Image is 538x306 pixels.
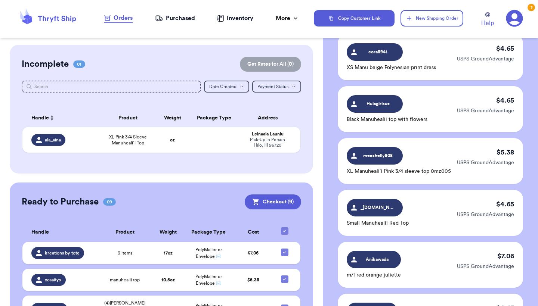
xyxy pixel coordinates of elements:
span: Anikawada [360,256,394,263]
span: PolyMailer or Envelope ✉️ [195,247,222,259]
strong: 10.5 oz [161,278,175,282]
span: PolyMailer or Envelope ✉️ [195,274,222,285]
span: 09 [103,198,116,206]
p: $ 7.06 [497,251,514,261]
p: XL Manuheali’i Pink 3/4 sleeve top 0mz005 [347,168,451,175]
p: USPS GroundAdvantage [457,263,514,270]
th: Product [100,109,156,127]
p: m/l red orange juliette [347,271,401,279]
span: 3 items [118,250,132,256]
strong: 17 oz [164,251,173,255]
p: $ 4.65 [496,43,514,54]
p: $ 4.65 [496,95,514,106]
h2: Ready to Purchase [22,196,99,208]
span: $ 7.06 [248,251,259,255]
p: Small Manuhealii Red Top [347,219,409,227]
a: Purchased [155,14,195,23]
span: Handle [31,228,49,236]
a: Inventory [217,14,253,23]
div: Orders [104,13,133,22]
span: Help [481,19,494,28]
p: USPS GroundAdvantage [457,107,514,115]
div: 3 [528,4,535,11]
a: Help [481,12,494,28]
a: Orders [104,13,133,23]
h2: Incomplete [22,58,69,70]
span: _[DOMAIN_NAME] [361,204,396,211]
button: Payment Status [252,81,301,93]
th: Address [239,109,300,127]
th: Weight [152,223,185,242]
strong: oz [170,138,175,142]
span: meeshelly808 [361,152,396,159]
a: 3 [506,10,523,27]
button: Copy Customer Link [314,10,395,26]
p: XS Manu beige Polynesian print dress [347,64,436,71]
span: Handle [31,114,49,122]
span: Hulagirlsuz [361,100,396,107]
span: Payment Status [257,84,288,89]
th: Package Type [189,109,239,127]
div: Pick-Up in Person Hilo , HI 96720 [244,137,291,148]
p: $ 5.38 [497,147,514,157]
p: Black Manuhealii top with flowers [347,116,427,123]
th: Weight [156,109,189,127]
th: Product [98,223,152,242]
div: Leinaala Launiu [244,131,291,137]
button: Checkout (9) [245,194,301,209]
div: More [276,14,299,23]
span: $ 5.38 [247,278,259,282]
span: 01 [73,60,85,68]
button: Sort ascending [49,113,55,122]
p: USPS GroundAdvantage [457,55,514,63]
button: Get Rates for All (0) [240,57,301,72]
button: New Shipping Order [401,10,463,26]
p: USPS GroundAdvantage [457,211,514,218]
input: Search [22,81,201,93]
span: Date Created [209,84,236,89]
button: Date Created [204,81,249,93]
th: Package Type [184,223,233,242]
th: Cost [233,223,273,242]
span: xcaaityx [45,277,61,283]
span: XL Pink 3/4 Sleeve Manuhealiʻi Top [105,134,151,146]
p: $ 4.65 [496,199,514,209]
p: USPS GroundAdvantage [457,159,514,166]
span: ala_aina [45,137,61,143]
span: manuhealii top [110,277,140,283]
span: cora8941 [361,49,396,55]
span: kreations by tote [45,250,80,256]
